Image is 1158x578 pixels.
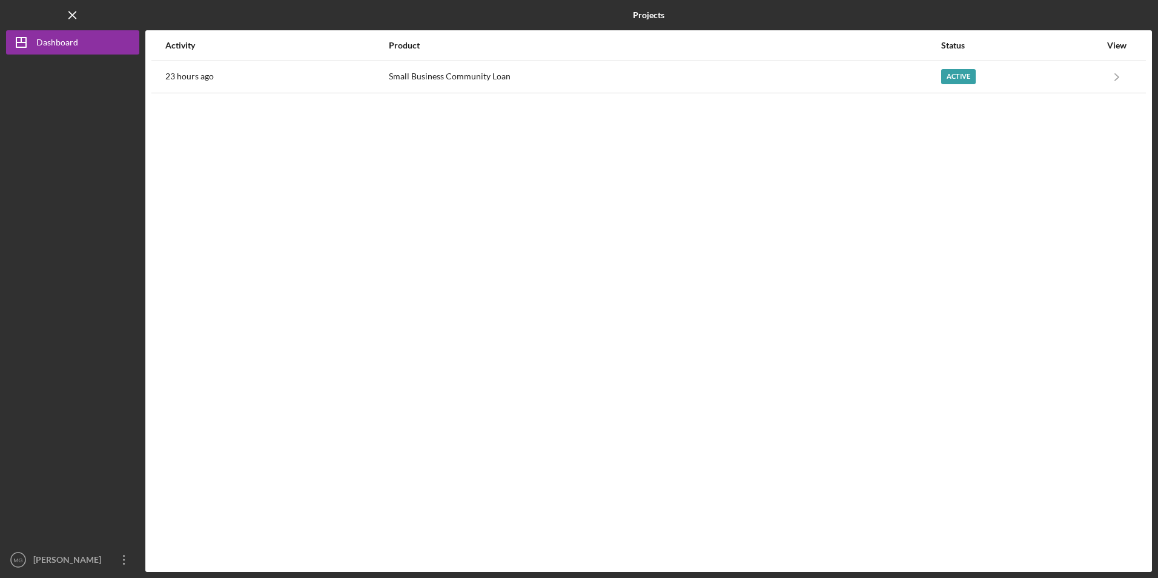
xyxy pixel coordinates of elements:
[36,30,78,58] div: Dashboard
[165,41,388,50] div: Activity
[941,69,976,84] div: Active
[30,548,109,575] div: [PERSON_NAME]
[389,62,940,92] div: Small Business Community Loan
[6,548,139,572] button: MG[PERSON_NAME]
[633,10,664,20] b: Projects
[941,41,1100,50] div: Status
[389,41,940,50] div: Product
[165,71,214,81] time: 2025-08-25 20:47
[1102,41,1132,50] div: View
[6,30,139,55] button: Dashboard
[13,557,22,563] text: MG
